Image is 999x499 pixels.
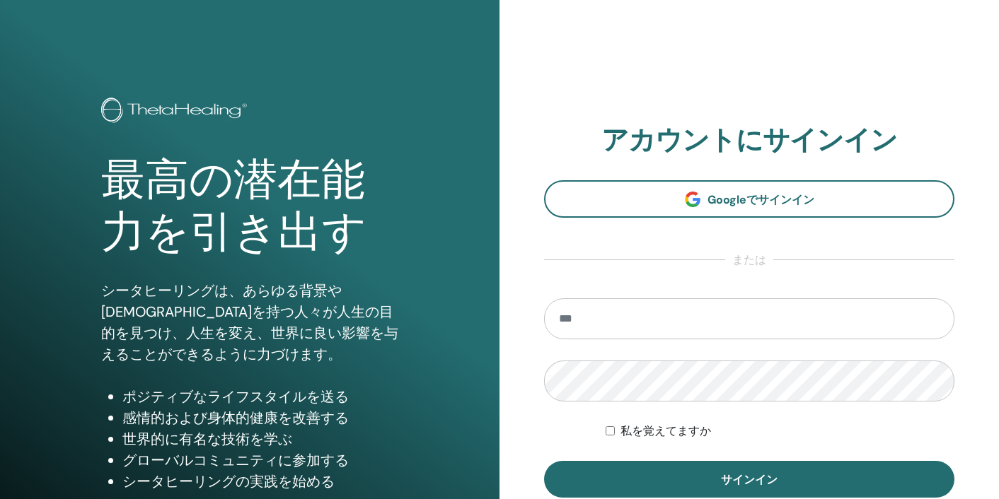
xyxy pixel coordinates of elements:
font: 私を覚えてますか [620,424,711,438]
font: 感情的および身体的健康を改善する [122,409,349,427]
a: Googleでサインイン [544,180,954,218]
font: ポジティブなライフスタイルを送る [122,387,349,406]
font: 最高の潜在能力を引き出す [101,155,366,257]
font: シータヒーリングの実践を始める [122,472,335,491]
font: シータヒーリングは、あらゆる背景や[DEMOGRAPHIC_DATA]を持つ人々が人生の目的を見つけ、人生を変え、世界に良い影響を与えることができるように力づけます。 [101,281,398,363]
button: サインイン [544,461,954,498]
font: または [732,252,766,267]
font: 世界的に有名な技術を学ぶ [122,430,292,448]
font: アカウントにサインイン [601,122,897,158]
font: グローバルコミュニティに参加する [122,451,349,469]
font: Googleでサインイン [708,192,814,207]
div: 無期限または手動でログアウトするまで認証を維持する [606,423,954,440]
font: サインイン [721,472,778,487]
